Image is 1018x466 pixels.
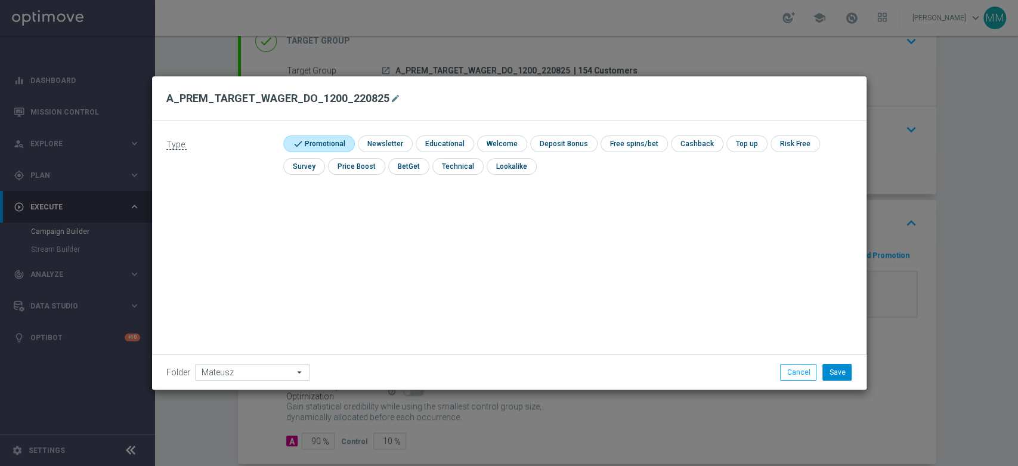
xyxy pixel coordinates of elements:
label: Folder [166,368,190,378]
span: Type: [166,140,187,150]
button: Cancel [780,364,816,381]
h2: A_PREM_TARGET_WAGER_DO_1200_220825 [166,91,389,106]
button: mode_edit [389,91,404,106]
i: arrow_drop_down [294,365,306,380]
i: mode_edit [391,94,400,103]
button: Save [822,364,852,381]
